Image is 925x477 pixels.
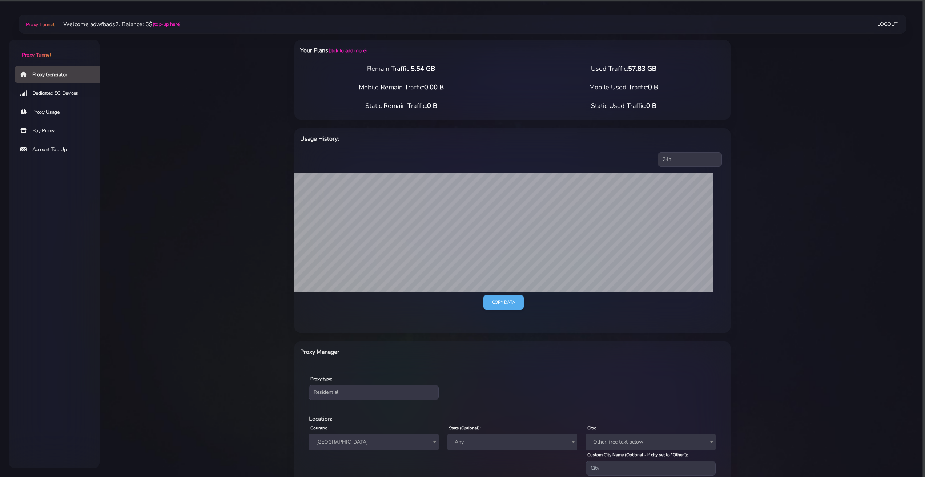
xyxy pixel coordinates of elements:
span: 0.00 B [424,83,444,92]
span: Other, free text below [586,434,716,450]
a: Dedicated 5G Devices [15,85,105,102]
a: Proxy Tunnel [9,40,100,59]
a: Buy Proxy [15,122,105,139]
h6: Usage History: [300,134,544,143]
span: 57.83 GB [628,64,656,73]
div: Mobile Used Traffic: [512,82,735,92]
div: Mobile Remain Traffic: [290,82,512,92]
span: Australia [309,434,439,450]
label: City: [587,425,596,431]
a: Proxy Tunnel [24,19,55,30]
span: Other, free text below [590,437,711,447]
a: Proxy Generator [15,66,105,83]
h6: Proxy Manager [300,347,544,357]
div: Static Used Traffic: [512,101,735,111]
a: Account Top Up [15,141,105,158]
a: Copy data [483,295,524,310]
h6: Your Plans [300,46,544,55]
div: Used Traffic: [512,64,735,74]
span: Any [447,434,577,450]
div: Static Remain Traffic: [290,101,512,111]
span: 0 B [648,83,658,92]
iframe: Webchat Widget [818,358,916,468]
div: Remain Traffic: [290,64,512,74]
input: City [586,461,716,476]
span: 0 B [646,101,656,110]
label: Custom City Name (Optional - If city set to "Other"): [587,452,688,458]
li: Welcome adwfbads2. Balance: 6$ [55,20,181,29]
a: (top-up here) [153,20,181,28]
div: Location: [305,415,720,423]
a: Proxy Usage [15,104,105,121]
span: Any [452,437,573,447]
label: Proxy type: [310,376,332,382]
span: Australia [313,437,434,447]
span: 5.54 GB [411,64,435,73]
label: State (Optional): [449,425,481,431]
span: Proxy Tunnel [22,52,51,58]
label: Country: [310,425,327,431]
span: 0 B [427,101,437,110]
a: (click to add more) [328,47,367,54]
span: Proxy Tunnel [26,21,55,28]
a: Logout [877,17,898,31]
